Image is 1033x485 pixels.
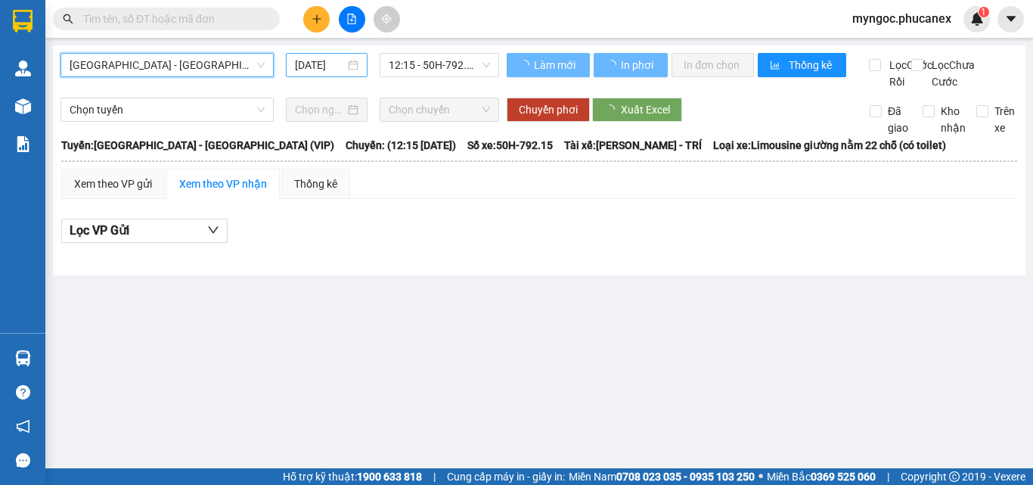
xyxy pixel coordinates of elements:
[949,471,960,482] span: copyright
[811,471,876,483] strong: 0369 525 060
[346,14,357,24] span: file-add
[534,57,578,73] span: Làm mới
[16,419,30,434] span: notification
[519,60,532,70] span: loading
[564,137,702,154] span: Tài xế: [PERSON_NAME] - TRÍ
[70,221,129,240] span: Lọc VP Gửi
[979,7,989,17] sup: 1
[507,98,590,122] button: Chuyển phơi
[295,101,345,118] input: Chọn ngày
[283,468,422,485] span: Hỗ trợ kỹ thuật:
[74,176,152,192] div: Xem theo VP gửi
[433,468,436,485] span: |
[15,136,31,152] img: solution-icon
[606,60,619,70] span: loading
[15,98,31,114] img: warehouse-icon
[758,53,846,77] button: bar-chartThống kê
[312,14,322,24] span: plus
[713,137,946,154] span: Loại xe: Limousine giường nằm 22 chỗ (có toilet)
[303,6,330,33] button: plus
[179,176,267,192] div: Xem theo VP nhận
[357,471,422,483] strong: 1900 633 818
[207,224,219,236] span: down
[935,103,972,136] span: Kho nhận
[594,53,668,77] button: In phơi
[295,57,345,73] input: 12/10/2025
[592,98,682,122] button: Xuất Excel
[61,139,334,151] b: Tuyến: [GEOGRAPHIC_DATA] - [GEOGRAPHIC_DATA] (VIP)
[981,7,986,17] span: 1
[16,385,30,400] span: question-circle
[926,57,977,90] span: Lọc Chưa Cước
[339,6,365,33] button: file-add
[374,6,400,33] button: aim
[15,350,31,366] img: warehouse-icon
[381,14,392,24] span: aim
[767,468,876,485] span: Miền Bắc
[1004,12,1018,26] span: caret-down
[70,54,265,76] span: Sài Gòn - Nha Trang (VIP)
[789,57,834,73] span: Thống kê
[346,137,456,154] span: Chuyến: (12:15 [DATE])
[389,98,490,121] span: Chọn chuyến
[15,61,31,76] img: warehouse-icon
[61,219,228,243] button: Lọc VP Gửi
[770,60,783,72] span: bar-chart
[294,176,337,192] div: Thống kê
[882,103,914,136] span: Đã giao
[988,103,1021,136] span: Trên xe
[997,6,1024,33] button: caret-down
[447,468,565,485] span: Cung cấp máy in - giấy in:
[970,12,984,26] img: icon-new-feature
[569,468,755,485] span: Miền Nam
[63,14,73,24] span: search
[840,9,963,28] span: myngoc.phucanex
[83,11,262,27] input: Tìm tên, số ĐT hoặc mã đơn
[758,474,763,480] span: ⚪️
[467,137,553,154] span: Số xe: 50H-792.15
[16,453,30,468] span: message
[70,98,265,121] span: Chọn tuyến
[13,10,33,33] img: logo-vxr
[616,471,755,483] strong: 0708 023 035 - 0935 103 250
[672,53,754,77] button: In đơn chọn
[621,57,656,73] span: In phơi
[887,468,889,485] span: |
[507,53,590,77] button: Làm mới
[389,54,490,76] span: 12:15 - 50H-792.15
[883,57,935,90] span: Lọc Cước Rồi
